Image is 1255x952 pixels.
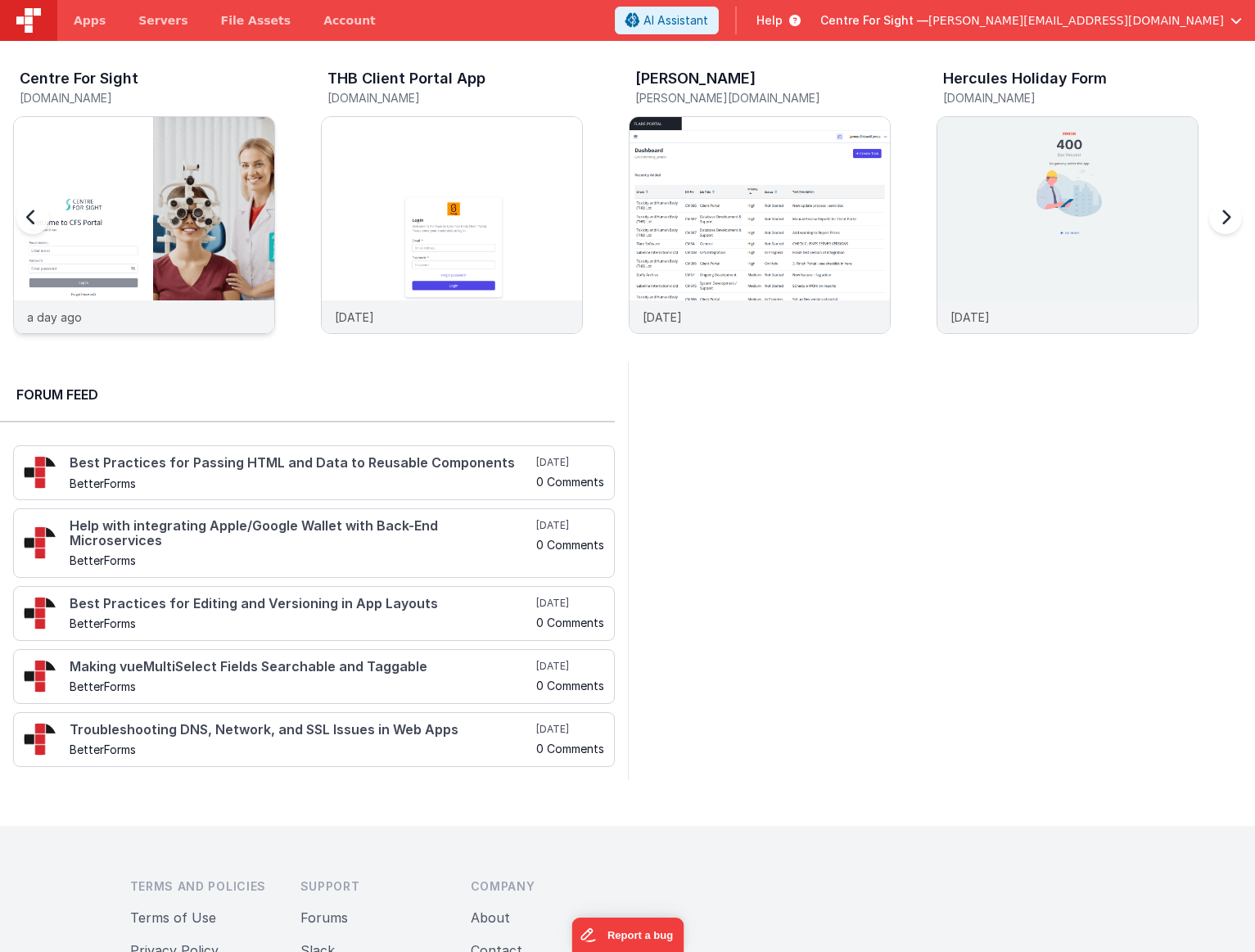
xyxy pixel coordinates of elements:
img: 295_2.png [24,526,56,559]
h5: [PERSON_NAME][DOMAIN_NAME] [635,92,891,104]
p: [DATE] [643,309,682,326]
h5: BetterForms [70,477,533,490]
span: Centre For Sight — [820,12,928,29]
img: 295_2.png [24,456,56,489]
h3: Hercules Holiday Form [943,70,1107,87]
button: About [471,908,510,927]
h4: Best Practices for Passing HTML and Data to Reusable Components [70,456,533,471]
img: 295_2.png [24,597,56,629]
h3: Terms and Policies [130,878,274,895]
button: Forums [300,908,348,927]
h3: [PERSON_NAME] [635,70,756,87]
a: Help with integrating Apple/Google Wallet with Back-End Microservices BetterForms [DATE] 0 Comments [13,508,615,578]
h4: Troubleshooting DNS, Network, and SSL Issues in Web Apps [70,723,533,738]
h5: 0 Comments [536,679,604,692]
h5: 0 Comments [536,742,604,755]
img: 295_2.png [24,660,56,693]
span: Help [756,12,783,29]
h5: [DOMAIN_NAME] [943,92,1199,104]
h5: [DATE] [536,597,604,610]
a: Best Practices for Editing and Versioning in App Layouts BetterForms [DATE] 0 Comments [13,586,615,641]
h4: Making vueMultiSelect Fields Searchable and Taggable [70,660,533,675]
h3: Centre For Sight [20,70,138,87]
span: [PERSON_NAME][EMAIL_ADDRESS][DOMAIN_NAME] [928,12,1224,29]
h5: [DATE] [536,723,604,736]
h5: BetterForms [70,743,533,756]
h3: THB Client Portal App [327,70,485,87]
h3: Company [471,878,615,895]
h2: Forum Feed [16,385,598,404]
h5: [DOMAIN_NAME] [20,92,275,104]
h5: BetterForms [70,617,533,629]
a: Troubleshooting DNS, Network, and SSL Issues in Web Apps BetterForms [DATE] 0 Comments [13,712,615,767]
a: Best Practices for Passing HTML and Data to Reusable Components BetterForms [DATE] 0 Comments [13,445,615,500]
h5: [DATE] [536,519,604,532]
span: Servers [138,12,187,29]
p: [DATE] [950,309,990,326]
p: [DATE] [335,309,374,326]
span: Apps [74,12,106,29]
iframe: Marker.io feedback button [571,918,684,952]
h4: Help with integrating Apple/Google Wallet with Back-End Microservices [70,519,533,548]
h5: BetterForms [70,554,533,566]
a: Making vueMultiSelect Fields Searchable and Taggable BetterForms [DATE] 0 Comments [13,649,615,704]
button: Centre For Sight — [PERSON_NAME][EMAIL_ADDRESS][DOMAIN_NAME] [820,12,1242,29]
h4: Best Practices for Editing and Versioning in App Layouts [70,597,533,611]
h5: [DOMAIN_NAME] [327,92,583,104]
h5: 0 Comments [536,476,604,488]
span: AI Assistant [643,12,708,29]
h5: BetterForms [70,680,533,693]
a: Terms of Use [130,909,216,926]
h5: [DATE] [536,456,604,469]
a: About [471,909,510,926]
h5: [DATE] [536,660,604,673]
button: AI Assistant [615,7,719,34]
h5: 0 Comments [536,616,604,629]
h3: Support [300,878,445,895]
img: 295_2.png [24,723,56,756]
h5: 0 Comments [536,539,604,551]
span: File Assets [221,12,291,29]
